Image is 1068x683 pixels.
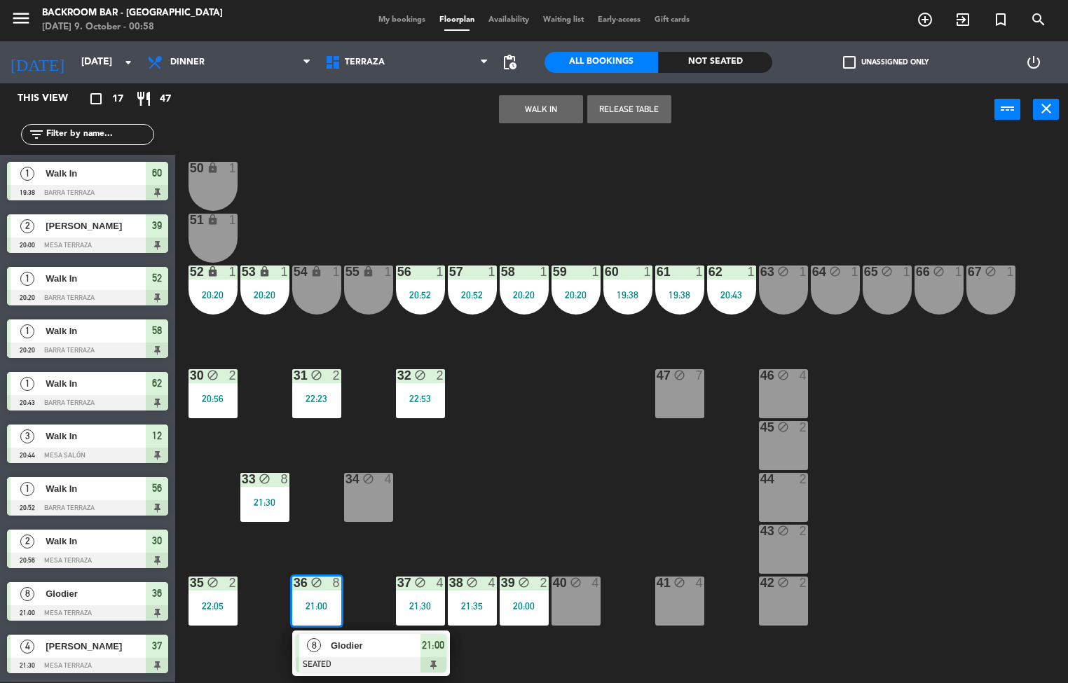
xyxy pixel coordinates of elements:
span: 36 [152,585,162,602]
i: search [1030,11,1047,28]
div: 8 [280,473,289,485]
div: 22:23 [292,394,341,403]
div: 2 [228,577,237,589]
div: 20:20 [240,290,289,300]
div: 1 [903,265,911,278]
span: Walk In [46,429,146,443]
span: Waiting list [536,16,591,24]
i: block [570,577,582,588]
div: 2 [332,369,341,382]
i: exit_to_app [954,11,971,28]
div: This view [7,90,101,107]
i: add_circle_outline [917,11,933,28]
div: 2 [799,473,807,485]
i: lock [362,265,374,277]
div: 7 [695,369,704,382]
i: crop_square [88,90,104,107]
span: 2 [20,219,34,233]
i: block [933,265,945,277]
div: Backroom Bar - [GEOGRAPHIC_DATA] [42,6,223,20]
span: 30 [152,532,162,549]
div: 2 [228,369,237,382]
i: block [310,577,322,588]
i: block [777,369,789,381]
span: 58 [152,322,162,339]
div: 35 [190,577,191,589]
span: 1 [20,167,34,181]
i: block [777,525,789,537]
div: 8 [332,577,341,589]
i: block [362,473,374,485]
button: Release Table [587,95,671,123]
i: block [881,265,893,277]
i: turned_in_not [992,11,1009,28]
div: 44 [760,473,761,485]
i: lock [310,265,322,277]
div: 1 [695,265,704,278]
div: Not seated [658,52,772,73]
i: filter_list [28,126,45,143]
i: lock [207,265,219,277]
div: 4 [436,577,444,589]
div: 56 [397,265,398,278]
div: 65 [864,265,865,278]
div: 52 [190,265,191,278]
div: 39 [501,577,502,589]
span: 8 [307,638,321,652]
div: 1 [332,265,341,278]
div: 4 [695,577,704,589]
div: 4 [591,577,600,589]
div: 1 [228,265,237,278]
span: Walk In [46,534,146,549]
div: 20:56 [189,394,238,403]
div: 30 [190,369,191,382]
span: Dinner [170,57,205,67]
button: menu [11,8,32,34]
div: 38 [449,577,450,589]
div: 46 [760,369,761,382]
span: Walk In [46,271,146,286]
i: block [673,577,685,588]
div: All Bookings [545,52,658,73]
span: 39 [152,217,162,234]
div: 55 [345,265,346,278]
div: 20:43 [707,290,756,300]
i: arrow_drop_down [120,54,137,71]
span: Availability [481,16,536,24]
i: block [985,265,997,277]
label: Unassigned only [843,56,929,69]
div: 59 [553,265,554,278]
i: power_input [999,100,1016,117]
div: 20:52 [396,290,445,300]
div: 20:00 [500,601,549,611]
div: 1 [436,265,444,278]
i: block [466,577,478,588]
div: 20:20 [500,290,549,300]
button: WALK IN [499,95,583,123]
div: 63 [760,265,761,278]
span: 1 [20,272,34,286]
div: 21:30 [240,497,289,507]
div: 64 [812,265,813,278]
div: 34 [345,473,346,485]
div: 1 [280,265,289,278]
div: 1 [384,265,392,278]
div: 2 [799,577,807,589]
div: 66 [916,265,917,278]
div: 40 [553,577,554,589]
div: 43 [760,525,761,537]
span: Glodier [331,638,420,653]
div: 1 [851,265,859,278]
i: block [207,369,219,381]
div: 22:05 [189,601,238,611]
div: 32 [397,369,398,382]
div: 21:35 [448,601,497,611]
div: 20:52 [448,290,497,300]
span: 1 [20,482,34,496]
i: close [1038,100,1055,117]
span: 47 [160,91,171,107]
